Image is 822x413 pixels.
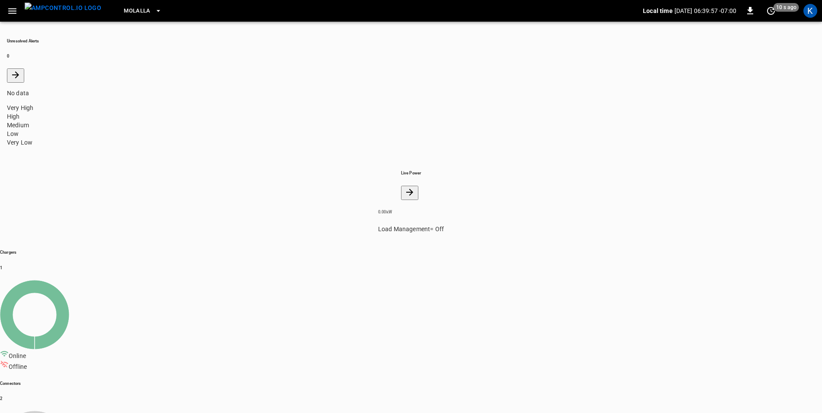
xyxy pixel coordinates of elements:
[774,3,799,12] span: 10 s ago
[25,3,101,13] img: ampcontrol.io logo
[7,89,815,97] p: No data
[7,38,815,44] h6: Unresolved Alerts
[7,130,19,137] span: Low
[378,226,444,232] span: Load Management = Off
[120,3,165,19] button: Molalla
[378,209,444,215] h6: 0.00 kW
[401,170,421,176] h6: Live Power
[643,6,673,15] p: Local time
[764,4,778,18] button: set refresh interval
[124,6,151,16] span: Molalla
[9,352,26,359] span: Online
[803,4,817,18] div: profile-icon
[7,104,33,111] span: Very High
[401,186,418,200] button: Energy Overview
[7,139,32,146] span: Very Low
[7,53,815,59] h6: 0
[7,113,20,120] span: High
[9,363,27,370] span: Offline
[674,6,736,15] p: [DATE] 06:39:57 -07:00
[7,68,24,83] button: All Alerts
[7,122,29,129] span: Medium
